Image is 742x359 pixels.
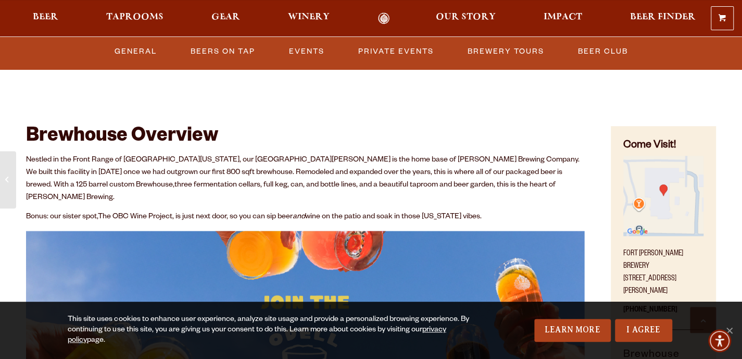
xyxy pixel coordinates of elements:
a: Find on Google Maps (opens in a new window) [623,231,703,239]
a: Gear [205,13,247,24]
h2: Brewhouse Overview [26,126,585,149]
p: Nestled in the Front Range of [GEOGRAPHIC_DATA][US_STATE], our [GEOGRAPHIC_DATA][PERSON_NAME] is ... [26,154,585,204]
p: [PHONE_NUMBER] [623,298,703,330]
span: Our Story [436,13,496,21]
span: Beer [33,13,58,21]
span: Gear [211,13,240,21]
span: Beer Finder [630,13,696,21]
span: Impact [544,13,582,21]
span: Winery [288,13,330,21]
a: Odell Home [364,13,403,24]
a: Events [285,40,329,64]
p: Bonus: our sister spot, , is just next door, so you can sip beer wine on the patio and soak in th... [26,211,585,224]
a: Beer Finder [623,13,702,24]
a: Impact [537,13,589,24]
a: Our Story [429,13,502,24]
span: Taprooms [106,13,164,21]
p: Fort [PERSON_NAME] Brewery [STREET_ADDRESS][PERSON_NAME] [623,242,703,298]
a: Taprooms [99,13,170,24]
a: The OBC Wine Project [98,213,172,221]
a: Beer [26,13,65,24]
a: Winery [281,13,336,24]
img: Small thumbnail of location on map [623,156,703,236]
span: three fermentation cellars, full keg, can, and bottle lines, and a beautiful taproom and beer gar... [26,181,556,202]
h4: Come Visit! [623,139,703,154]
a: Learn More [534,319,611,342]
a: Beer Club [574,40,632,64]
a: General [110,40,161,64]
em: and [293,213,305,221]
a: I Agree [615,319,672,342]
a: Private Events [354,40,438,64]
a: Beers on Tap [186,40,259,64]
div: This site uses cookies to enhance user experience, analyze site usage and provide a personalized ... [68,315,482,346]
div: Accessibility Menu [708,329,731,352]
a: Brewery Tours [463,40,548,64]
